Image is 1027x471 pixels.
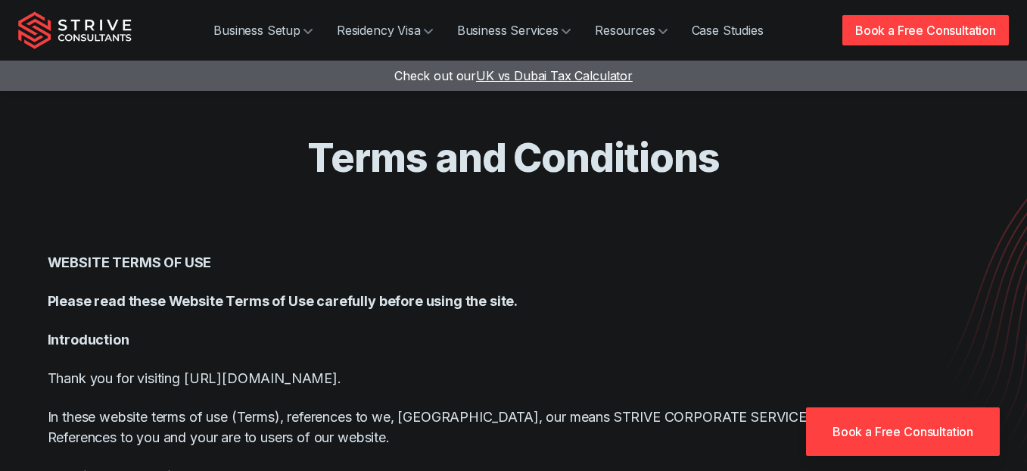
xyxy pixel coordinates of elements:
a: Residency Visa [325,15,445,45]
a: Resources [583,15,680,45]
strong: Please read these Website Terms of Use carefully before using the site. [48,293,518,309]
span: UK vs Dubai Tax Calculator [476,68,633,83]
strong: Introduction [48,332,129,348]
img: Strive Consultants [18,11,132,49]
a: Book a Free Consultation [806,407,1000,456]
a: Check out ourUK vs Dubai Tax Calculator [394,68,633,83]
a: Business Setup [201,15,325,45]
a: Book a Free Consultation [842,15,1009,45]
a: Case Studies [680,15,776,45]
h1: Terms and Conditions [30,133,998,182]
p: In these website terms of use (Terms), references to we, [GEOGRAPHIC_DATA], our means STRIVE CORP... [48,407,980,448]
p: Thank you for visiting [URL][DOMAIN_NAME]. [48,368,980,388]
a: Business Services [445,15,583,45]
strong: WEBSITE TERMS OF USE [48,254,212,270]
